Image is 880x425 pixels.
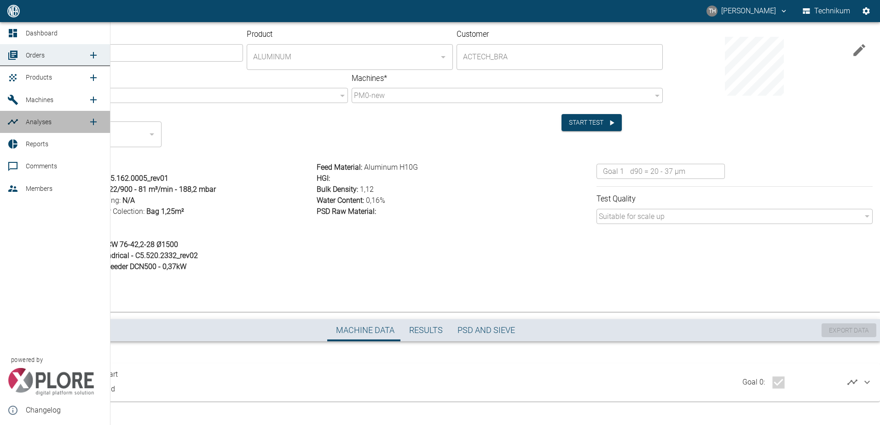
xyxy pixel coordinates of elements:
[26,140,48,148] span: Reports
[247,29,401,40] label: Product
[26,52,45,59] span: Orders
[26,96,53,103] span: Machines
[122,196,135,205] span: N/A
[7,368,94,396] img: Xplore Logo
[26,29,58,37] span: Dashboard
[84,91,103,109] a: new /machines
[364,163,418,172] span: Aluminum H10G
[41,173,313,184] span: Grinding Tool :
[26,118,52,126] span: Analyses
[41,272,313,283] span: Purge Air :
[706,6,718,17] div: TH
[26,185,52,192] span: Members
[317,196,364,205] span: Water Content :
[317,174,330,183] span: HGI :
[41,239,313,250] span: Powder Collection :
[41,261,313,272] span: Dosing System :
[352,88,663,103] div: PM0-new
[37,73,270,84] label: Test field *
[317,185,358,194] span: Bulk Density :
[87,174,168,183] span: Roll - D5.162.0005_rev01
[29,345,876,360] h5: PM0-new
[26,363,880,402] div: Test 1StartEndGoal 0:Open Analysis
[103,384,168,395] p: End
[26,405,103,416] span: Changelog
[41,206,313,217] span: Filter Element Powder Colection :
[84,113,103,131] a: new /analyses/list/0
[596,193,804,204] label: Test Quality
[843,373,862,391] button: Open Analysis
[317,163,362,172] span: Feed Material :
[847,377,858,388] svg: Open Analysis
[37,88,348,103] div: [GEOGRAPHIC_DATA]
[84,69,103,87] a: new /product/list/0
[596,209,873,224] div: Suitable for scale up
[41,250,313,261] span: Classifier Wheel :
[102,240,178,249] span: PCW 76-42,2-28 Ø1500
[41,195,313,206] span: Filter Element Dedusting :
[75,185,216,194] span: Fan VBR-622/900 - 81 m³/min - 188,2 mbar
[317,207,376,216] span: PSD Raw Material :
[457,29,611,40] label: Customer
[352,73,585,84] label: Machines *
[801,3,852,19] button: Technikum
[103,369,168,380] p: Start
[146,207,184,216] span: Bag 1,25m²
[41,162,313,173] p: Initial Configuration
[329,319,402,341] button: Machine Data
[562,114,622,131] button: Start test
[6,5,21,17] img: logo
[366,196,385,205] span: 0,16%
[38,45,242,60] input: Order Number
[92,262,186,271] span: Belt Feeder DCN500 - 0,37kW
[26,162,57,170] span: Comments
[461,48,659,66] input: no customer
[409,325,443,336] span: Results
[41,228,313,239] span: Dedusting :
[95,251,198,260] span: Cylindrical - C5.520.2332_rev02
[41,217,313,228] span: Air Recirculation :
[742,377,765,388] p: Goal 0 :
[37,29,191,40] label: Order Number *
[457,325,515,336] span: PSD and Sieve
[666,37,842,96] div: Copy to clipboard
[11,356,43,364] span: powered by
[360,185,374,194] span: 1,12
[858,3,874,19] button: Settings
[84,46,103,64] a: new /order/list/0
[41,184,313,195] span: Main Fan :
[705,3,789,19] button: thomas.hosten@neuman-esser.de
[26,74,52,81] span: Products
